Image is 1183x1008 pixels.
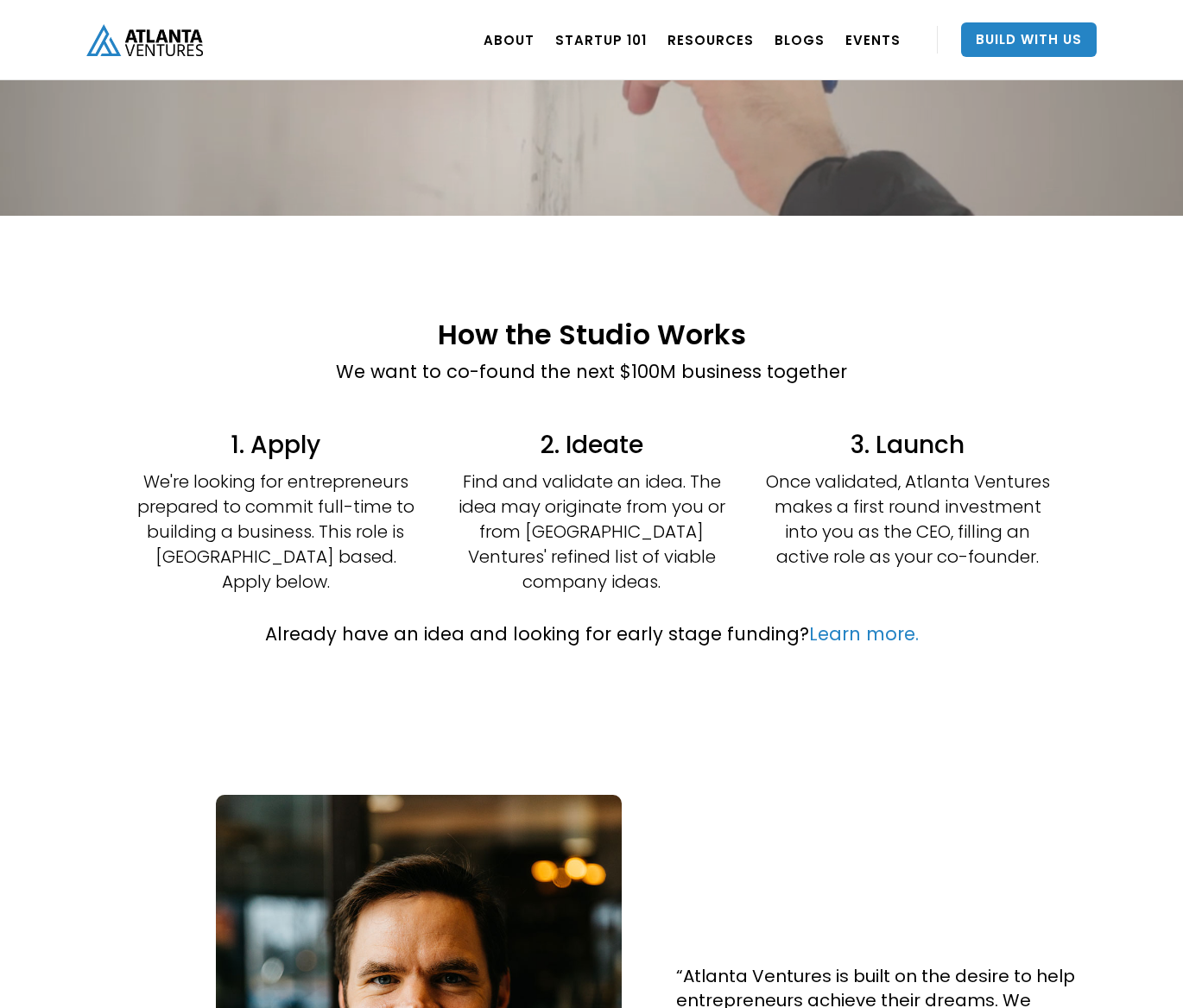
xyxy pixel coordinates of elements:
[449,469,734,595] p: Find and validate an idea. The idea may originate from you or from [GEOGRAPHIC_DATA] Ventures' re...
[555,16,647,64] a: Startup 101
[765,429,1050,461] h4: 3. Launch
[336,358,847,386] p: We want to co-found the next $100M business together
[133,469,418,595] p: We're looking for entrepreneurs prepared to commit full-time to building a business. This role is...
[775,16,825,64] a: BLOGS
[961,22,1097,57] a: Build With Us
[449,429,734,461] h4: 2. Ideate
[336,319,847,350] h2: How the Studio Works
[667,16,754,64] a: RESOURCES
[133,429,418,461] h4: 1. Apply
[809,621,919,646] a: Learn more.
[484,16,535,64] a: ABOUT
[765,469,1050,570] p: Once validated, Atlanta Ventures makes a first round investment into you as the CEO, filling an a...
[265,621,919,648] p: Already have an idea and looking for early stage funding?
[845,16,901,64] a: EVENTS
